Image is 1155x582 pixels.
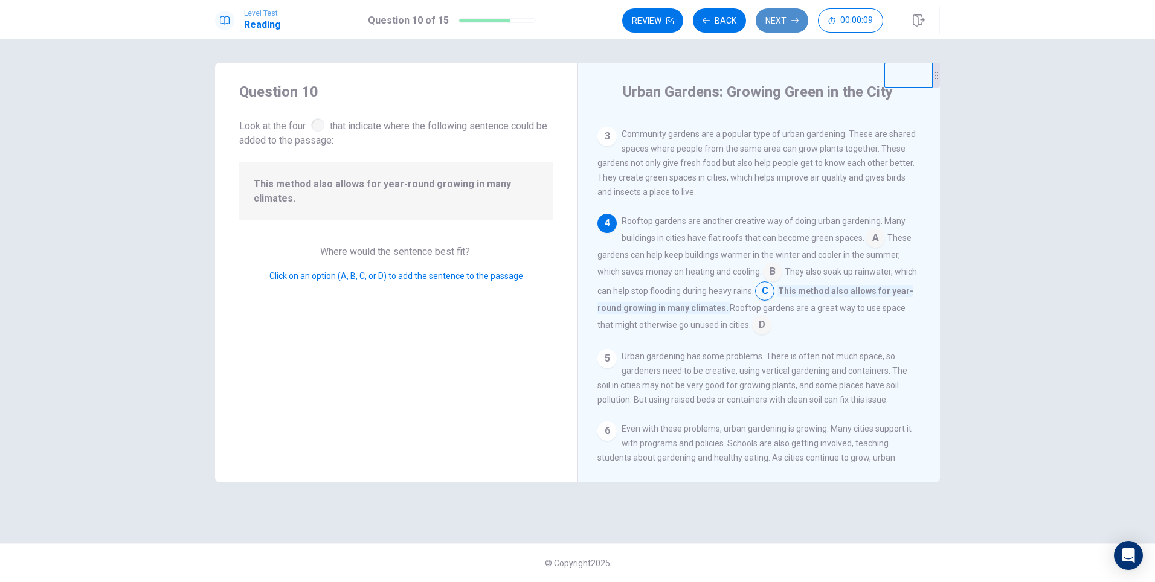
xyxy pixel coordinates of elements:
[368,13,449,28] h1: Question 10 of 15
[755,281,774,301] span: C
[597,214,617,233] div: 4
[840,16,873,25] span: 00:00:09
[597,233,912,277] span: These gardens can help keep buildings warmer in the winter and cooler in the summer, which saves ...
[597,421,617,441] div: 6
[866,228,885,248] span: A
[693,8,746,33] button: Back
[623,82,893,101] h4: Urban Gardens: Growing Green in the City
[763,262,782,281] span: B
[756,8,808,33] button: Next
[269,271,523,281] span: Click on an option (A, B, C, or D) to add the sentence to the passage
[597,349,617,368] div: 5
[622,216,906,243] span: Rooftop gardens are another creative way of doing urban gardening. Many buildings in cities have ...
[244,9,281,18] span: Level Test
[597,351,907,405] span: Urban gardening has some problems. There is often not much space, so gardeners need to be creativ...
[597,424,917,477] span: Even with these problems, urban gardening is growing. Many cities support it with programs and po...
[320,246,472,257] span: Where would the sentence best fit?
[239,82,553,101] h4: Question 10
[254,177,539,206] span: This method also allows for year-round growing in many climates.
[239,116,553,148] span: Look at the four that indicate where the following sentence could be added to the passage:
[752,315,771,334] span: D
[597,129,916,197] span: Community gardens are a popular type of urban gardening. These are shared spaces where people fro...
[597,303,906,330] span: Rooftop gardens are a great way to use space that might otherwise go unused in cities.
[622,8,683,33] button: Review
[1114,541,1143,570] div: Open Intercom Messenger
[597,127,617,146] div: 3
[244,18,281,32] h1: Reading
[818,8,883,33] button: 00:00:09
[545,558,610,568] span: © Copyright 2025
